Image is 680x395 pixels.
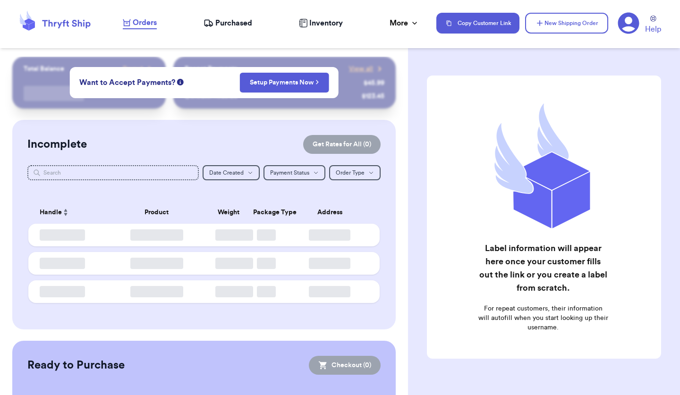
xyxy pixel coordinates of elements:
[210,201,247,224] th: Weight
[185,64,237,74] p: Recent Payments
[364,78,384,88] div: $ 45.99
[123,64,143,74] span: Payout
[309,17,343,29] span: Inventory
[123,17,157,29] a: Orders
[62,207,69,218] button: Sort ascending
[240,73,329,92] button: Setup Payments Now
[104,201,210,224] th: Product
[336,170,365,176] span: Order Type
[27,137,87,152] h2: Incomplete
[27,165,199,180] input: Search
[362,92,384,101] div: $ 123.45
[436,13,519,34] button: Copy Customer Link
[204,17,252,29] a: Purchased
[349,64,384,74] a: View all
[263,165,325,180] button: Payment Status
[203,165,260,180] button: Date Created
[250,78,319,87] a: Setup Payments Now
[309,356,381,375] button: Checkout (0)
[40,208,62,218] span: Handle
[285,201,380,224] th: Address
[303,135,381,154] button: Get Rates for All (0)
[27,358,125,373] h2: Ready to Purchase
[478,304,608,332] p: For repeat customers, their information will autofill when you start looking up their username.
[209,170,244,176] span: Date Created
[645,16,661,35] a: Help
[123,64,154,74] a: Payout
[645,24,661,35] span: Help
[247,201,285,224] th: Package Type
[390,17,419,29] div: More
[299,17,343,29] a: Inventory
[133,17,157,28] span: Orders
[24,64,64,74] p: Total Balance
[215,17,252,29] span: Purchased
[270,170,309,176] span: Payment Status
[329,165,381,180] button: Order Type
[349,64,373,74] span: View all
[79,77,175,88] span: Want to Accept Payments?
[478,242,608,294] h2: Label information will appear here once your customer fills out the link or you create a label fr...
[525,13,608,34] button: New Shipping Order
